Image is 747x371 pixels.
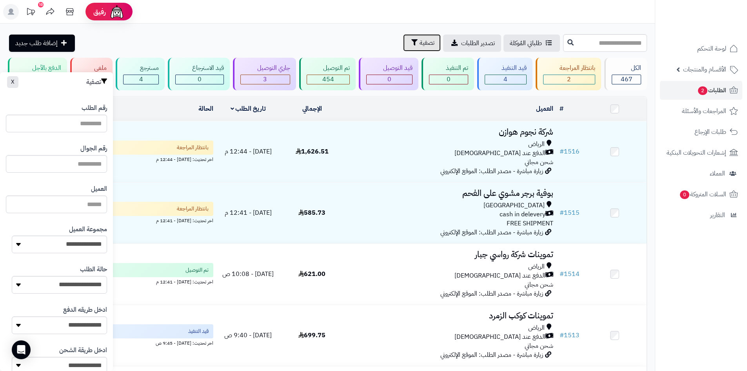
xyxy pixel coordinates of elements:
[528,262,545,271] span: الرياض
[296,147,329,156] span: 1,626.51
[82,104,107,113] label: رقم الطلب
[710,168,725,179] span: العملاء
[612,64,641,73] div: الكل
[6,58,69,90] a: الدفع بالآجل 0
[560,331,580,340] a: #1513
[185,266,209,274] span: تم التوصيل
[86,78,107,86] h3: تصفية
[9,35,75,52] a: إضافة طلب جديد
[298,269,325,279] span: 621.00
[560,147,580,156] a: #1516
[366,64,413,73] div: قيد التوصيل
[298,58,358,90] a: تم التوصيل 454
[560,208,564,217] span: #
[12,340,31,359] div: Open Intercom Messenger
[528,323,545,333] span: الرياض
[443,35,501,52] a: تصدير الطلبات
[420,38,434,48] span: تصفية
[528,140,545,149] span: الرياض
[347,250,553,259] h3: تموينات شركة رواسي جبار
[166,58,231,90] a: قيد الاسترجاع 0
[525,280,553,289] span: شحن مجاني
[503,35,560,52] a: طلباتي المُوكلة
[454,149,545,158] span: الدفع عند [DEMOGRAPHIC_DATA]
[483,201,545,210] span: [GEOGRAPHIC_DATA]
[567,75,571,84] span: 2
[507,219,553,228] span: FREE SHIPMENT
[698,86,707,95] span: 2
[660,102,742,121] a: المراجعات والأسئلة
[680,190,689,199] span: 0
[447,75,451,84] span: 0
[454,271,545,280] span: الدفع عند [DEMOGRAPHIC_DATA]
[63,305,107,314] label: ادخل طريقه الدفع
[78,64,107,73] div: ملغي
[114,58,166,90] a: مسترجع 4
[298,331,325,340] span: 699.75
[69,225,107,234] label: مجموعة العميل
[224,331,272,340] span: [DATE] - 9:40 ص
[440,166,543,176] span: زيارة مباشرة - مصدر الطلب: الموقع الإلكتروني
[476,58,534,90] a: قيد التنفيذ 4
[660,122,742,141] a: طلبات الإرجاع
[347,311,553,320] h3: تموينات كوكب الزمرد
[298,208,325,217] span: 585.73
[534,58,603,90] a: بانتظار المراجعة 2
[231,104,266,113] a: تاريخ الطلب
[15,64,61,73] div: الدفع بالآجل
[123,64,159,73] div: مسترجع
[198,104,213,113] a: الحالة
[621,75,632,84] span: 467
[177,205,209,213] span: بانتظار المراجعة
[198,75,202,84] span: 0
[124,75,158,84] div: 4
[420,58,476,90] a: تم التنفيذ 0
[263,75,267,84] span: 3
[15,38,58,48] span: إضافة طلب جديد
[660,206,742,225] a: التقارير
[560,269,564,279] span: #
[461,38,495,48] span: تصدير الطلبات
[603,58,649,90] a: الكل467
[188,327,209,335] span: قيد التنفيذ
[682,106,726,117] span: المراجعات والأسئلة
[59,346,107,355] label: ادخل طريقة الشحن
[307,64,350,73] div: تم التوصيل
[543,64,596,73] div: بانتظار المراجعة
[660,185,742,204] a: السلات المتروكة0
[93,7,106,16] span: رفيق
[387,75,391,84] span: 0
[560,104,563,113] a: #
[697,43,726,54] span: لوحة التحكم
[560,269,580,279] a: #1514
[485,64,527,73] div: قيد التنفيذ
[225,208,272,217] span: [DATE] - 12:41 م
[660,39,742,58] a: لوحة التحكم
[302,104,322,113] a: الإجمالي
[510,38,542,48] span: طلباتي المُوكلة
[454,333,545,342] span: الدفع عند [DEMOGRAPHIC_DATA]
[694,126,726,137] span: طلبات الإرجاع
[176,75,224,84] div: 0
[177,144,209,152] span: بانتظار المراجعة
[38,2,44,7] div: 10
[485,75,526,84] div: 4
[367,75,412,84] div: 0
[241,75,290,84] div: 3
[660,164,742,183] a: العملاء
[710,210,725,221] span: التقارير
[357,58,420,90] a: قيد التوصيل 0
[347,128,553,137] h3: شركة نجوم هوازن
[231,58,298,90] a: جاري التوصيل 3
[500,210,545,219] span: cash in delevery
[503,75,507,84] span: 4
[109,4,125,20] img: ai-face.png
[440,350,543,360] span: زيارة مباشرة - مصدر الطلب: الموقع الإلكتروني
[440,228,543,237] span: زيارة مباشرة - مصدر الطلب: الموقع الإلكتروني
[11,78,15,86] span: X
[525,157,553,167] span: شحن مجاني
[429,64,468,73] div: تم التنفيذ
[536,104,553,113] a: العميل
[543,75,595,84] div: 2
[80,144,107,153] label: رقم الجوال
